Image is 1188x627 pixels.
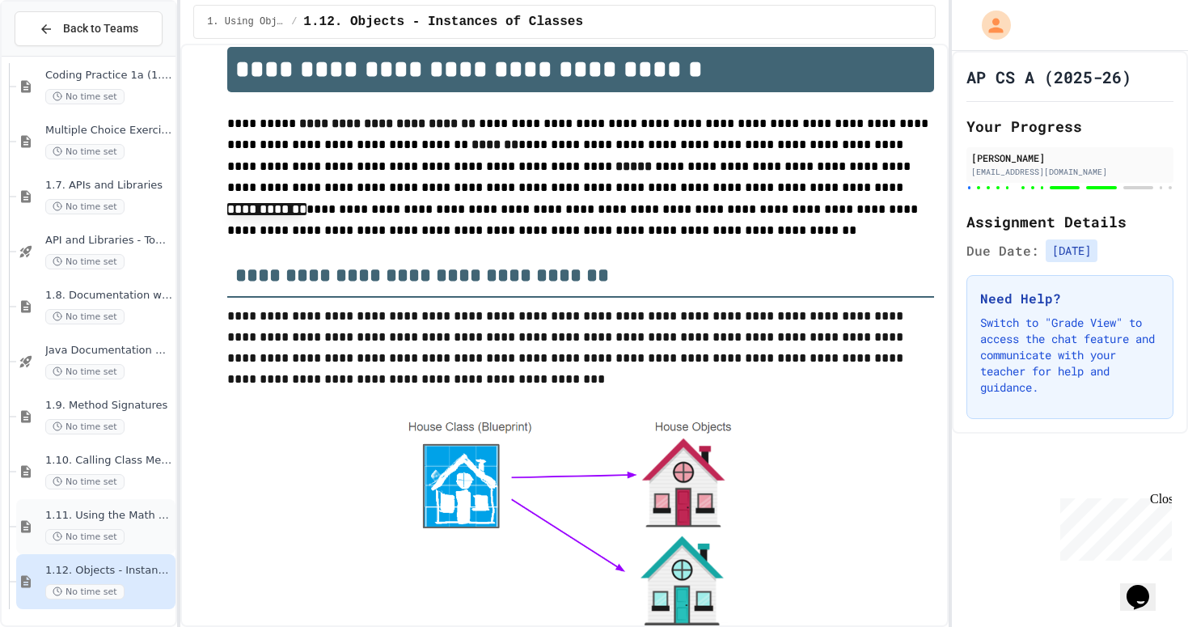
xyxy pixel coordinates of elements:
[1046,239,1097,262] span: [DATE]
[291,15,297,28] span: /
[207,15,285,28] span: 1. Using Objects and Methods
[45,144,125,159] span: No time set
[45,474,125,489] span: No time set
[45,89,125,104] span: No time set
[45,399,172,413] span: 1.9. Method Signatures
[45,564,172,578] span: 1.12. Objects - Instances of Classes
[966,66,1131,88] h1: AP CS A (2025-26)
[45,419,125,434] span: No time set
[1054,492,1172,561] iframe: chat widget
[45,584,125,599] span: No time set
[45,69,172,83] span: Coding Practice 1a (1.1-1.6)
[45,344,172,358] span: Java Documentation with Comments - Topic 1.8
[45,199,125,214] span: No time set
[971,166,1169,178] div: [EMAIL_ADDRESS][DOMAIN_NAME]
[966,241,1039,261] span: Due Date:
[45,234,172,248] span: API and Libraries - Topic 1.7
[966,115,1173,138] h2: Your Progress
[303,12,583,32] span: 1.12. Objects - Instances of Classes
[63,20,138,37] span: Back to Teams
[45,289,172,303] span: 1.8. Documentation with Comments and Preconditions
[966,210,1173,233] h2: Assignment Details
[45,124,172,138] span: Multiple Choice Exercises for Unit 1a (1.1-1.6)
[45,454,172,468] span: 1.10. Calling Class Methods
[45,364,125,379] span: No time set
[45,309,125,324] span: No time set
[45,529,125,544] span: No time set
[1120,562,1172,611] iframe: chat widget
[6,6,112,103] div: Chat with us now!Close
[980,315,1160,396] p: Switch to "Grade View" to access the chat feature and communicate with your teacher for help and ...
[45,254,125,269] span: No time set
[45,509,172,523] span: 1.11. Using the Math Class
[45,179,172,193] span: 1.7. APIs and Libraries
[965,6,1015,44] div: My Account
[980,289,1160,308] h3: Need Help?
[15,11,163,46] button: Back to Teams
[971,150,1169,165] div: [PERSON_NAME]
